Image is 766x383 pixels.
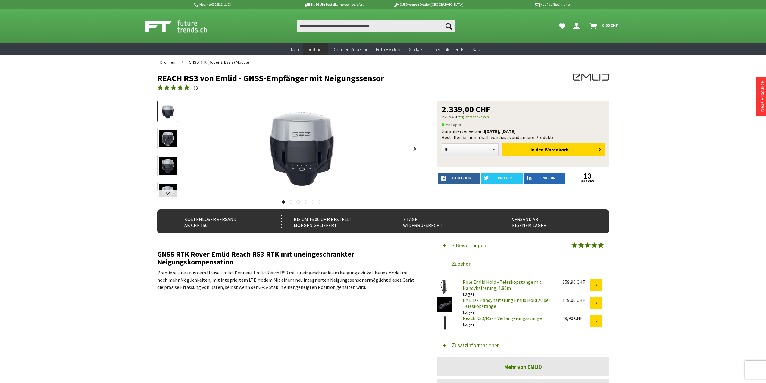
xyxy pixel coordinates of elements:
p: Hotline 032 511 11 03 [193,1,287,8]
div: Garantierter Versand Bestellen Sie innerhalb von dieses und andere Produkte. [442,128,605,140]
span: 2.339,00 CHF [442,105,490,113]
div: Lager [458,297,558,315]
img: Vorschau: REACH RS3 von Emlid - GNSS-Empfänger mit Neigungssensor [159,103,177,120]
img: REACH RS3 von Emlid - GNSS-Empfänger mit Neigungssensor [254,101,350,197]
div: Versand ab eigenem Lager [500,214,596,229]
div: Lager [458,279,558,297]
div: Lager [458,315,558,327]
a: GNSS RTK (Rover & Basis) Module [186,55,252,69]
p: Bis 16 Uhr bestellt, morgen geliefert. [287,1,381,8]
span: Neu [291,46,299,52]
a: facebook [438,173,480,184]
p: Kauf auf Rechnung [476,1,570,8]
div: Bis um 16:00 Uhr bestellt Morgen geliefert [281,214,377,229]
a: shares [567,179,608,183]
a: Technik-Trends [430,43,468,56]
span: Sale [472,46,481,52]
a: Foto + Video [372,43,405,56]
h2: GNSS RTK Rover Emlid Reach RS3 RTK mit uneingeschränkter Neigungskompensation [157,250,419,266]
span: facebook [452,176,471,180]
button: Zubehör [437,255,609,273]
span: Warenkorb [545,147,569,153]
a: Warenkorb [587,20,621,32]
div: 7 Tage Widerrufsrecht [391,214,487,229]
a: LinkedIn [524,173,566,184]
p: inkl. MwSt. [442,113,605,121]
img: Pole Emlid Hold - Teleskopstange mit Handyhalterung, 1.80m [437,279,452,294]
h1: REACH RS3 von Emlid - GNSS-Empfänger mit Neigungssensor [157,74,519,83]
input: Produkt, Marke, Kategorie, EAN, Artikelnummer… [297,20,455,32]
a: Gadgets [405,43,430,56]
a: Pole Emlid Hold - Teleskopstange mit Handyhalterung, 1.80m [463,279,542,291]
div: 49,90 CHF [562,315,590,321]
button: Zusatzinformationen [437,336,609,354]
a: Drohnen [303,43,328,56]
a: Drohnen Zubehör [328,43,372,56]
a: twitter [481,173,523,184]
button: 3 Bewertungen [437,236,609,255]
a: EMLID - Handyhalterung Emlid Hold zu der Teleskopstange [463,297,550,309]
span: Drohnen Zubehör [333,46,367,52]
span: LinkedIn [540,176,555,180]
a: zzgl. Versandkosten [458,115,489,119]
span: In den [530,147,544,153]
b: [DATE], [DATE] [485,128,516,134]
span: GNSS RTK (Rover & Basis) Module [189,59,249,65]
div: Kostenloser Versand ab CHF 150 [172,214,268,229]
div: 119,00 CHF [562,297,590,303]
a: Dein Konto [571,20,585,32]
a: 13 [567,173,608,179]
span: Drohnen [160,59,175,65]
img: EMLID [573,74,609,81]
button: In den Warenkorb [502,143,605,156]
a: Mehr von EMLID [437,357,609,376]
img: Shop Futuretrends - zur Startseite wechseln [145,19,220,34]
a: Drohnen [157,55,178,69]
span: An Lager [442,121,461,128]
span: Foto + Video [376,46,400,52]
div: 359,90 CHF [562,279,590,285]
span: ( ) [193,85,200,91]
span: Gadgets [409,46,425,52]
span: Mit einem neu integrierten Neigungssensor ermöglicht dieses Gerät die präzise Erfassung von Daten... [157,277,414,290]
span: Drohnen [307,46,324,52]
a: Neu [287,43,303,56]
a: Reach RS3/RS2+ Verlängerungsstange [463,315,542,321]
a: Neue Produkte [759,81,765,112]
span: 3 [195,85,198,91]
span: Technik-Trends [434,46,464,52]
a: Meine Favoriten [556,20,568,32]
span: twitter [497,176,512,180]
img: Reach RS3/RS2+ Verlängerungsstange [437,315,452,330]
span: Premiere – neu aus dem Hause Emlid! Der neue Emlid Reach RS3 mit uneingeschränktem Neigungswinkel... [157,270,414,290]
a: Sale [468,43,486,56]
a: (3) [157,84,200,92]
p: DJI Drohnen Dealer [GEOGRAPHIC_DATA] [381,1,475,8]
button: Suchen [442,20,455,32]
img: EMLID - Handyhalterung Emlid Hold zu der Teleskopstange [437,297,452,312]
span: 0,00 CHF [602,21,618,30]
